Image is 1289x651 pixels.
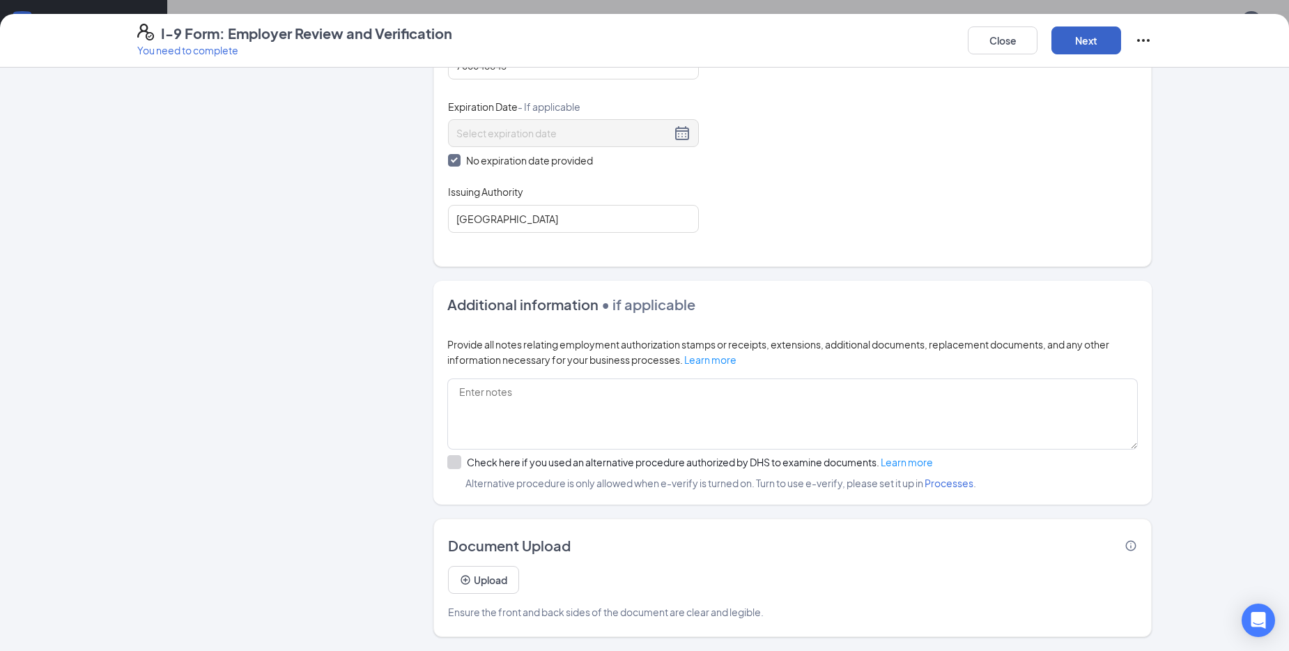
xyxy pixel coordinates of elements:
[447,338,1109,366] span: Provide all notes relating employment authorization stamps or receipts, extensions, additional do...
[518,100,580,113] span: - If applicable
[460,574,471,585] svg: PlusCircle
[448,566,519,594] button: UploadPlusCircle
[925,477,973,489] a: Processes
[447,296,599,313] span: Additional information
[599,296,695,313] span: • if applicable
[448,536,571,556] span: Document Upload
[137,24,154,40] svg: FormI9EVerifyIcon
[447,475,1138,491] span: Alternative procedure is only allowed when e-verify is turned on. Turn to use e-verify, please se...
[137,43,452,57] p: You need to complete
[1125,539,1137,552] svg: Info
[684,353,736,366] a: Learn more
[456,125,671,141] input: Select expiration date
[461,153,599,168] span: No expiration date provided
[448,185,523,199] span: Issuing Authority
[161,24,452,43] h4: I-9 Form: Employer Review and Verification
[448,604,764,620] span: Ensure the front and back sides of the document are clear and legible.
[1242,604,1275,637] div: Open Intercom Messenger
[448,100,580,114] span: Expiration Date
[467,455,933,469] div: Check here if you used an alternative procedure authorized by DHS to examine documents.
[1051,26,1121,54] button: Next
[881,456,933,468] a: Learn more
[1135,32,1152,49] svg: Ellipses
[968,26,1037,54] button: Close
